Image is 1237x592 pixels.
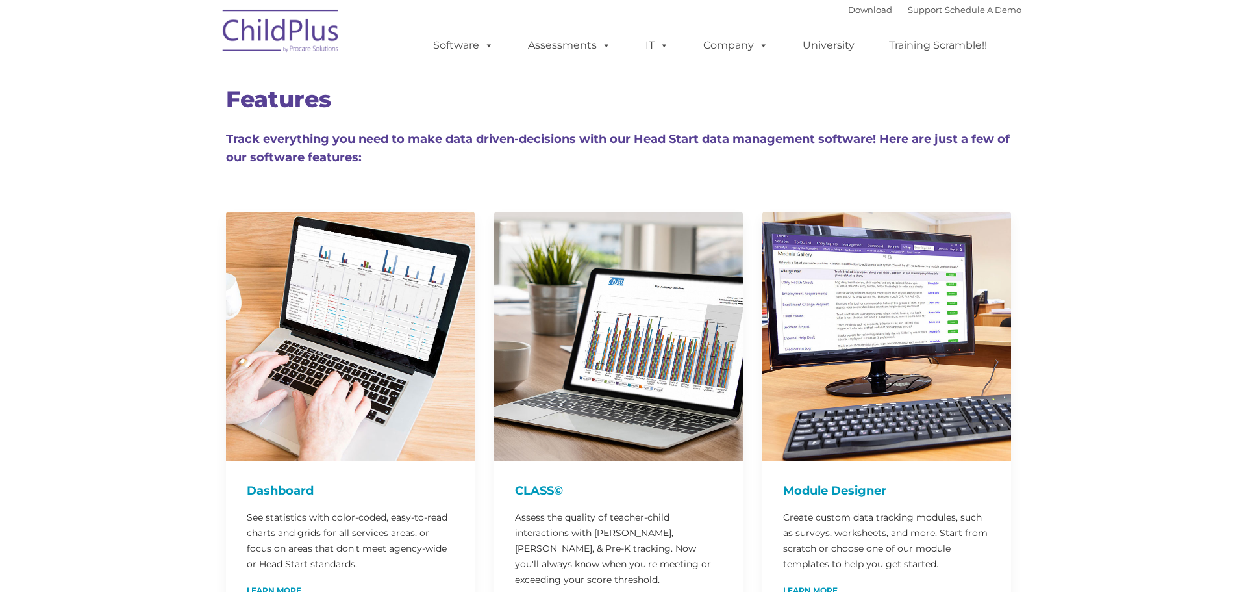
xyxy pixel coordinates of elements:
[690,32,781,58] a: Company
[216,1,346,66] img: ChildPlus by Procare Solutions
[494,212,743,461] img: CLASS-750
[783,509,990,572] p: Create custom data tracking modules, such as surveys, worksheets, and more. Start from scratch or...
[247,509,454,572] p: See statistics with color-coded, easy-to-read charts and grids for all services areas, or focus o...
[848,5,1021,15] font: |
[908,5,942,15] a: Support
[783,482,990,500] h4: Module Designer
[226,212,475,461] img: Dash
[945,5,1021,15] a: Schedule A Demo
[515,509,722,587] p: Assess the quality of teacher-child interactions with [PERSON_NAME], [PERSON_NAME], & Pre-K track...
[515,32,624,58] a: Assessments
[420,32,506,58] a: Software
[247,482,454,500] h4: Dashboard
[226,132,1010,164] span: Track everything you need to make data driven-decisions with our Head Start data management softw...
[876,32,1000,58] a: Training Scramble!!
[515,482,722,500] h4: CLASS©
[632,32,682,58] a: IT
[790,32,868,58] a: University
[226,85,331,113] span: Features
[762,212,1011,461] img: ModuleDesigner750
[848,5,892,15] a: Download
